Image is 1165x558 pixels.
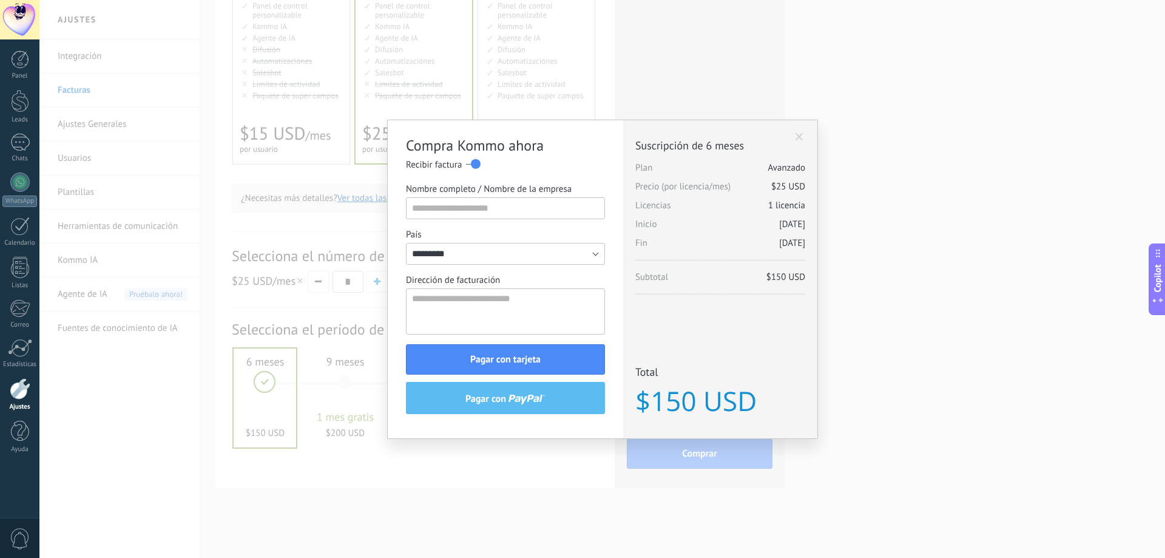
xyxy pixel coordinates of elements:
[2,282,38,290] div: Listas
[406,183,605,195] label: Nombre completo / Nombre de la empresa
[766,271,805,283] span: $150 USD
[406,344,605,375] button: Pagar con tarjeta
[465,395,508,403] span: pagar con
[1152,264,1164,292] span: Copilot
[2,116,38,124] div: Leads
[2,196,37,207] div: WhatsApp
[635,365,805,383] span: Total
[470,355,541,364] span: Pagar con tarjeta
[2,321,38,329] div: Correo
[635,219,805,237] span: Inicio
[2,239,38,247] div: Calendario
[2,446,38,454] div: Ayuda
[406,274,605,286] label: Dirección de facturación
[2,403,38,411] div: Ajustes
[635,271,805,290] span: Subtotal
[771,181,805,192] span: $25 USD
[406,229,605,240] label: País
[635,162,805,181] span: Plan
[635,387,805,414] span: $150 USD
[2,155,38,163] div: Chats
[779,219,805,230] span: [DATE]
[635,138,805,152] span: Suscripción de 6 meses
[779,237,805,249] span: [DATE]
[406,382,605,414] button: pagar con
[2,72,38,80] div: Panel
[635,237,805,256] span: Fin
[635,181,805,200] span: Precio (por licencia/mes)
[2,361,38,369] div: Estadísticas
[406,138,593,153] h2: Compra Kommo ahora
[768,200,805,211] span: 1 licencia
[768,162,805,174] span: Avanzado
[406,159,462,171] span: Recibir factura
[635,200,805,219] span: Licencias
